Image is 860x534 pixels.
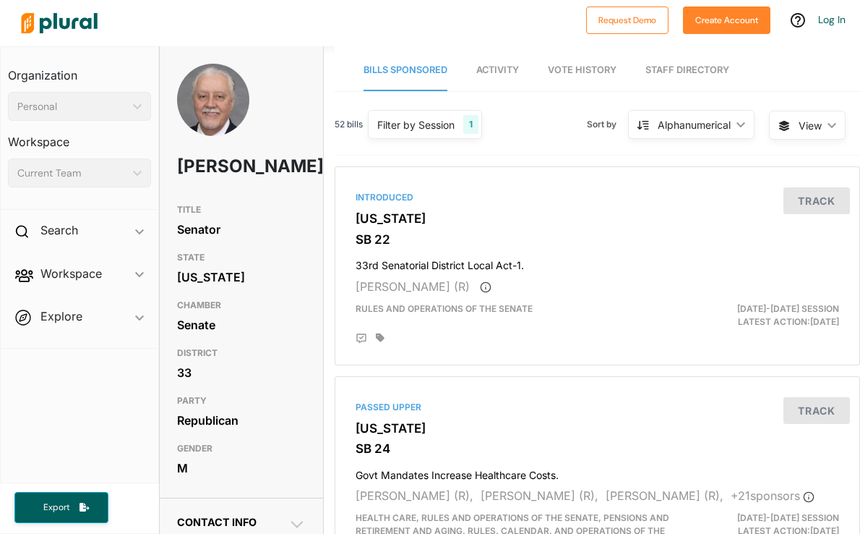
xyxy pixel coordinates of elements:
span: [PERSON_NAME] (R), [481,488,598,503]
div: 1 [463,115,478,134]
span: Activity [476,64,519,75]
h3: Workspace [8,121,151,153]
div: Senator [177,219,305,240]
h3: [US_STATE] [356,211,839,226]
a: Staff Directory [645,50,729,91]
div: M [177,457,305,479]
a: Bills Sponsored [364,50,447,91]
h3: CHAMBER [177,297,305,314]
h3: TITLE [177,201,305,219]
h4: Govt Mandates Increase Healthcare Costs. [356,462,839,482]
div: Passed Upper [356,401,839,414]
h3: Organization [8,54,151,86]
span: [PERSON_NAME] (R), [356,488,473,503]
a: Log In [818,13,846,26]
div: 33 [177,362,305,383]
h3: GENDER [177,440,305,457]
button: Export [14,492,108,523]
a: Vote History [548,50,616,91]
h3: SB 24 [356,441,839,456]
h3: SB 22 [356,232,839,247]
a: Request Demo [586,12,668,27]
div: Current Team [17,166,127,181]
span: View [799,118,822,133]
div: Latest Action: [DATE] [681,302,850,329]
span: Export [33,501,79,514]
a: Create Account [683,12,770,27]
a: Activity [476,50,519,91]
div: Add tags [376,333,384,343]
span: [PERSON_NAME] (R) [356,279,470,294]
span: Sort by [587,118,628,131]
span: [DATE]-[DATE] Session [737,303,839,314]
h4: 33rd Senatorial District Local Act-1. [356,253,839,272]
h3: STATE [177,249,305,266]
span: Contact Info [177,516,257,528]
span: [PERSON_NAME] (R), [606,488,723,503]
button: Request Demo [586,7,668,34]
div: Add Position Statement [356,333,367,344]
span: + 21 sponsor s [731,488,814,503]
span: Rules and Operations of the Senate [356,303,533,314]
div: Senate [177,314,305,336]
button: Track [783,187,850,214]
div: [US_STATE] [177,266,305,288]
div: Alphanumerical [658,117,731,132]
div: Introduced [356,191,839,204]
div: Personal [17,99,127,114]
span: [DATE]-[DATE] Session [737,512,839,523]
span: Vote History [548,64,616,75]
div: Republican [177,410,305,431]
span: 52 bills [335,118,363,131]
h3: [US_STATE] [356,421,839,436]
h3: PARTY [177,392,305,410]
h2: Search [40,222,78,238]
span: Bills Sponsored [364,64,447,75]
img: Headshot of Carl Ford [177,64,249,172]
h3: DISTRICT [177,344,305,362]
h1: [PERSON_NAME] [177,145,254,188]
div: Filter by Session [377,117,455,132]
button: Create Account [683,7,770,34]
button: Track [783,397,850,424]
